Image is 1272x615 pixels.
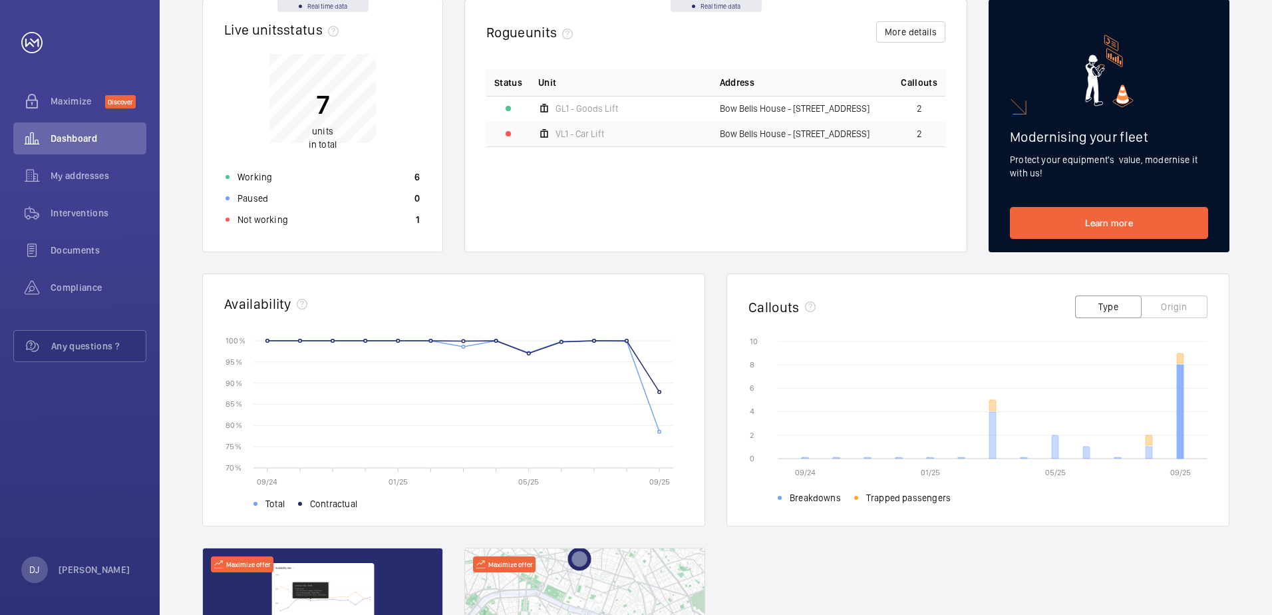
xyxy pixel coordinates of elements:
span: Breakdowns [790,491,841,505]
p: 6 [414,170,420,184]
span: Documents [51,244,146,257]
text: 05/25 [518,477,539,487]
span: Any questions ? [51,339,146,353]
p: Paused [238,192,268,205]
p: 7 [309,88,337,121]
text: 95 % [226,357,242,366]
span: Unit [538,76,556,89]
span: Interventions [51,206,146,220]
div: Maximize offer [211,556,273,572]
text: 01/25 [921,468,940,477]
span: 2 [917,129,922,138]
span: Bow Bells House - [STREET_ADDRESS] [720,104,870,113]
div: Maximize offer [473,556,536,572]
span: status [283,21,344,38]
p: DJ [29,563,39,576]
text: 90 % [226,378,242,387]
span: GL1 - Goods Lift [556,104,618,113]
span: Callouts [901,76,937,89]
button: More details [876,21,945,43]
span: VL1 - Car Lift [556,129,604,138]
text: 100 % [226,335,245,345]
p: Protect your equipment's value, modernise it with us! [1010,153,1208,180]
p: 1 [416,213,420,226]
p: 0 [414,192,420,205]
span: units [526,24,579,41]
h2: Live units [224,21,344,38]
text: 09/25 [1170,468,1191,477]
p: Status [494,76,522,89]
text: 75 % [226,442,241,451]
span: Discover [105,95,136,108]
text: 70 % [226,463,241,472]
text: 0 [750,454,754,463]
span: units [312,126,333,136]
img: marketing-card.svg [1085,35,1134,107]
text: 09/24 [795,468,816,477]
text: 09/25 [649,477,670,487]
text: 85 % [226,399,242,409]
text: 10 [750,337,758,346]
text: 80 % [226,421,242,430]
span: Total [265,497,285,511]
span: Dashboard [51,132,146,145]
text: 6 [750,383,754,393]
span: Compliance [51,281,146,294]
h2: Availability [224,296,291,312]
text: 4 [750,407,754,416]
span: Address [720,76,754,89]
p: in total [309,124,337,151]
a: Learn more [1010,207,1208,239]
button: Type [1075,296,1142,318]
p: Not working [238,213,288,226]
text: 8 [750,360,754,369]
button: Origin [1141,296,1207,318]
span: 2 [917,104,922,113]
h2: Modernising your fleet [1010,128,1208,145]
span: Maximize [51,95,105,108]
h2: Callouts [748,299,800,315]
text: 05/25 [1045,468,1066,477]
text: 01/25 [389,477,408,487]
span: Trapped passengers [866,491,951,505]
span: My addresses [51,169,146,182]
h2: Rogue [486,24,578,41]
p: [PERSON_NAME] [59,563,130,576]
text: 2 [750,431,754,440]
span: Contractual [310,497,357,511]
span: Bow Bells House - [STREET_ADDRESS] [720,129,870,138]
p: Working [238,170,272,184]
text: 09/24 [257,477,277,487]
